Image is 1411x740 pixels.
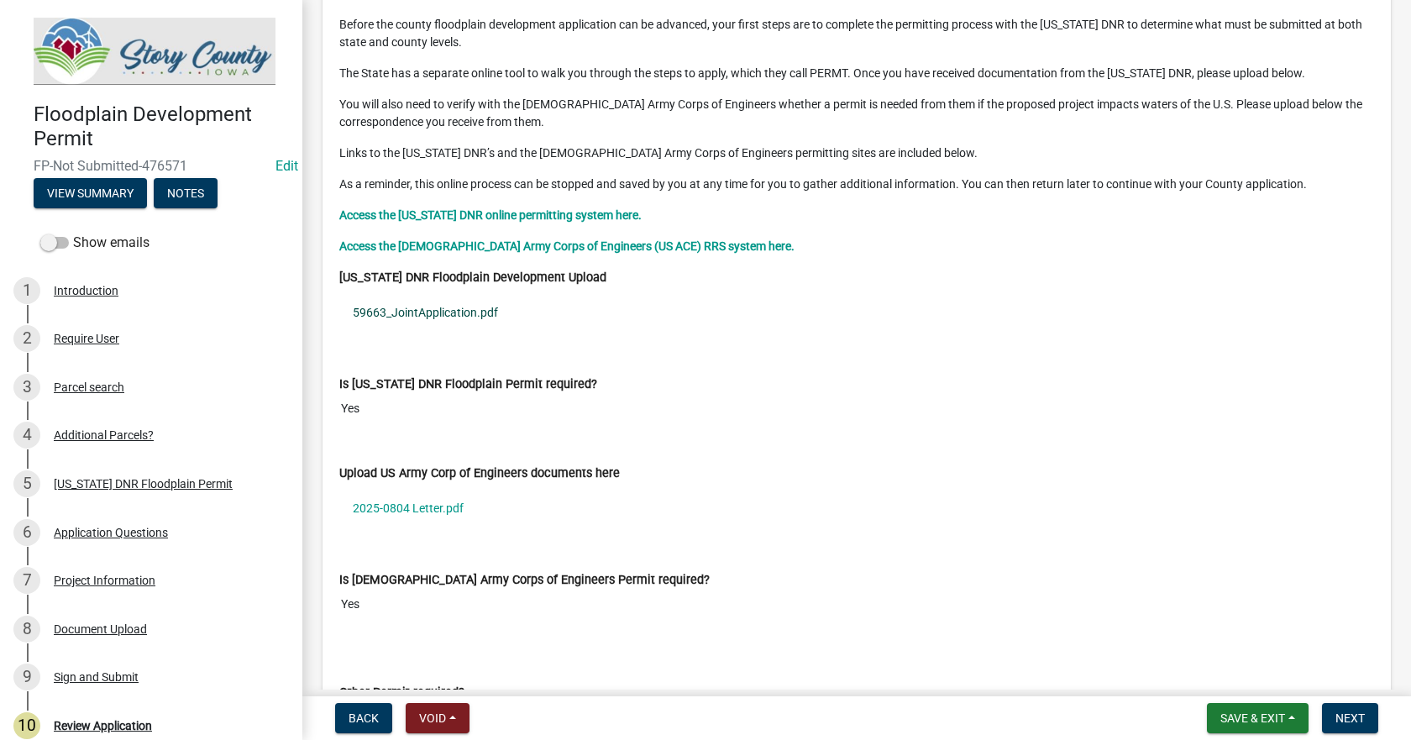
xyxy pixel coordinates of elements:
p: Before the county floodplain development application can be advanced, your first steps are to com... [339,16,1374,51]
div: Application Questions [54,527,168,538]
div: Document Upload [54,623,147,635]
p: Links to the [US_STATE] DNR’s and the [DEMOGRAPHIC_DATA] Army Corps of Engineers permitting sites... [339,144,1374,162]
div: Parcel search [54,381,124,393]
div: Review Application [54,720,152,732]
label: Other Permit required? [339,687,464,699]
div: 7 [13,567,40,594]
label: [US_STATE] DNR Floodplain Development Upload [339,272,606,284]
div: [US_STATE] DNR Floodplain Permit [54,478,233,490]
div: 8 [13,616,40,643]
wm-modal-confirm: Notes [154,187,218,201]
div: 3 [13,374,40,401]
div: Additional Parcels? [54,429,154,441]
button: Notes [154,178,218,208]
img: Story County, Iowa [34,18,275,85]
span: Void [419,711,446,725]
span: Back [349,711,379,725]
button: Save & Exit [1207,703,1309,733]
a: Edit [275,158,298,174]
span: FP-Not Submitted-476571 [34,158,269,174]
p: The State has a separate online tool to walk you through the steps to apply, which they call PERM... [339,65,1374,82]
div: Sign and Submit [54,671,139,683]
label: Show emails [40,233,149,253]
h4: Floodplain Development Permit [34,102,289,151]
div: 2 [13,325,40,352]
a: Access the [DEMOGRAPHIC_DATA] Army Corps of Engineers (US ACE) RRS system here. [339,239,795,253]
div: 1 [13,277,40,304]
a: Access the [US_STATE] DNR online permitting system here. [339,208,642,222]
span: Next [1335,711,1365,725]
wm-modal-confirm: Summary [34,187,147,201]
label: Upload US Army Corp of Engineers documents here [339,468,620,480]
div: 6 [13,519,40,546]
button: Next [1322,703,1378,733]
button: Back [335,703,392,733]
a: 2025-0804 Letter.pdf [339,489,1374,527]
p: As a reminder, this online process can be stopped and saved by you at any time for you to gather ... [339,176,1374,193]
span: Save & Exit [1220,711,1285,725]
button: Void [406,703,469,733]
label: Is [US_STATE] DNR Floodplain Permit required? [339,379,597,391]
label: Is [DEMOGRAPHIC_DATA] Army Corps of Engineers Permit required? [339,575,710,586]
div: 5 [13,470,40,497]
div: 4 [13,422,40,449]
div: 9 [13,664,40,690]
a: 59663_JointApplication.pdf [339,293,1374,332]
button: View Summary [34,178,147,208]
div: Project Information [54,575,155,586]
div: 10 [13,712,40,739]
div: Introduction [54,285,118,297]
p: You will also need to verify with the [DEMOGRAPHIC_DATA] Army Corps of Engineers whether a permit... [339,96,1374,131]
wm-modal-confirm: Edit Application Number [275,158,298,174]
div: Require User [54,333,119,344]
